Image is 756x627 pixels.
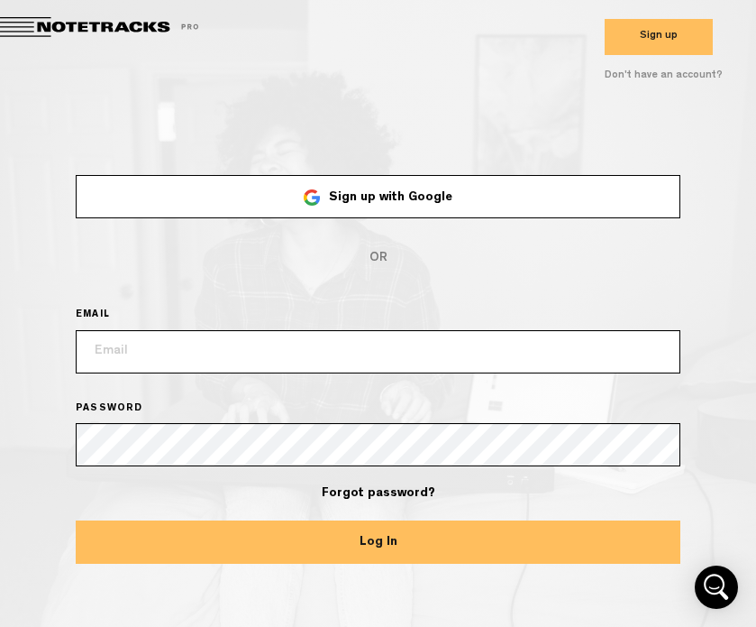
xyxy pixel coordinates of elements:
[605,19,713,55] button: Sign up
[76,309,135,323] label: EMAIL
[76,521,680,564] button: Log In
[76,402,169,417] label: PASSWORD
[76,236,680,280] span: OR
[322,487,435,500] a: Forgot password?
[76,330,680,373] input: Email
[329,191,452,204] span: Sign up with Google
[695,566,738,609] div: Open Intercom Messenger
